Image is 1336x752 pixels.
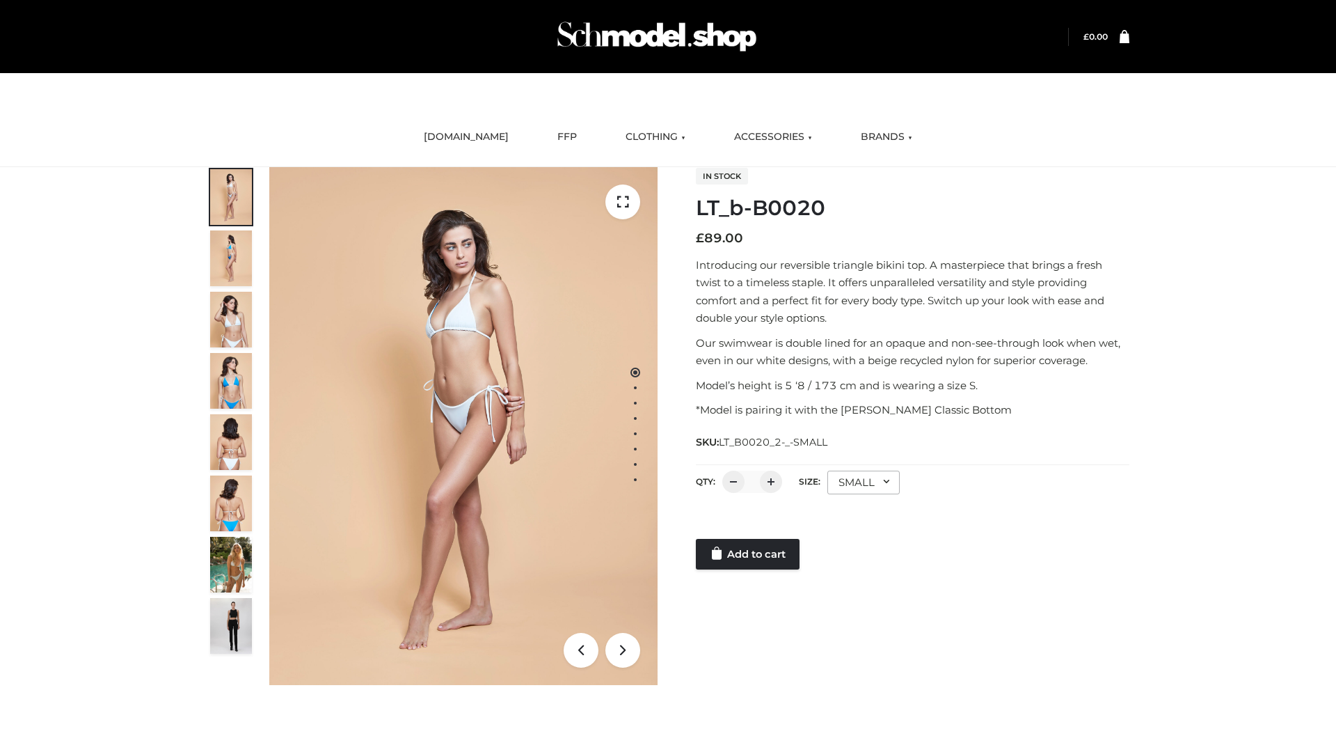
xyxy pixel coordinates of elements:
p: Our swimwear is double lined for an opaque and non-see-through look when wet, even in our white d... [696,334,1129,370]
span: In stock [696,168,748,185]
p: Introducing our reversible triangle bikini top. A masterpiece that brings a fresh twist to a time... [696,256,1129,327]
a: Add to cart [696,539,800,570]
img: ArielClassicBikiniTop_CloudNine_AzureSky_OW114ECO_2-scaled.jpg [210,230,252,286]
div: SMALL [827,471,900,494]
label: Size: [799,476,820,487]
span: LT_B0020_2-_-SMALL [719,436,827,448]
img: 49df5f96394c49d8b5cbdcda3511328a.HD-1080p-2.5Mbps-49301101_thumbnail.jpg [210,598,252,654]
a: £0.00 [1083,31,1108,42]
img: Schmodel Admin 964 [552,9,761,64]
p: Model’s height is 5 ‘8 / 173 cm and is wearing a size S. [696,377,1129,395]
a: FFP [547,122,587,152]
a: BRANDS [850,122,923,152]
p: *Model is pairing it with the [PERSON_NAME] Classic Bottom [696,401,1129,419]
img: ArielClassicBikiniTop_CloudNine_AzureSky_OW114ECO_7-scaled.jpg [210,414,252,470]
label: QTY: [696,476,715,487]
img: ArielClassicBikiniTop_CloudNine_AzureSky_OW114ECO_1-scaled.jpg [210,169,252,225]
a: ACCESSORIES [724,122,822,152]
bdi: 0.00 [1083,31,1108,42]
span: £ [696,230,704,246]
a: CLOTHING [615,122,696,152]
h1: LT_b-B0020 [696,196,1129,221]
img: ArielClassicBikiniTop_CloudNine_AzureSky_OW114ECO_3-scaled.jpg [210,292,252,347]
img: ArielClassicBikiniTop_CloudNine_AzureSky_OW114ECO_8-scaled.jpg [210,476,252,531]
img: ArielClassicBikiniTop_CloudNine_AzureSky_OW114ECO_4-scaled.jpg [210,353,252,409]
span: £ [1083,31,1089,42]
a: [DOMAIN_NAME] [413,122,519,152]
img: ArielClassicBikiniTop_CloudNine_AzureSky_OW114ECO_1 [269,167,658,685]
span: SKU: [696,434,829,451]
img: Arieltop_CloudNine_AzureSky2.jpg [210,537,252,593]
bdi: 89.00 [696,230,743,246]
